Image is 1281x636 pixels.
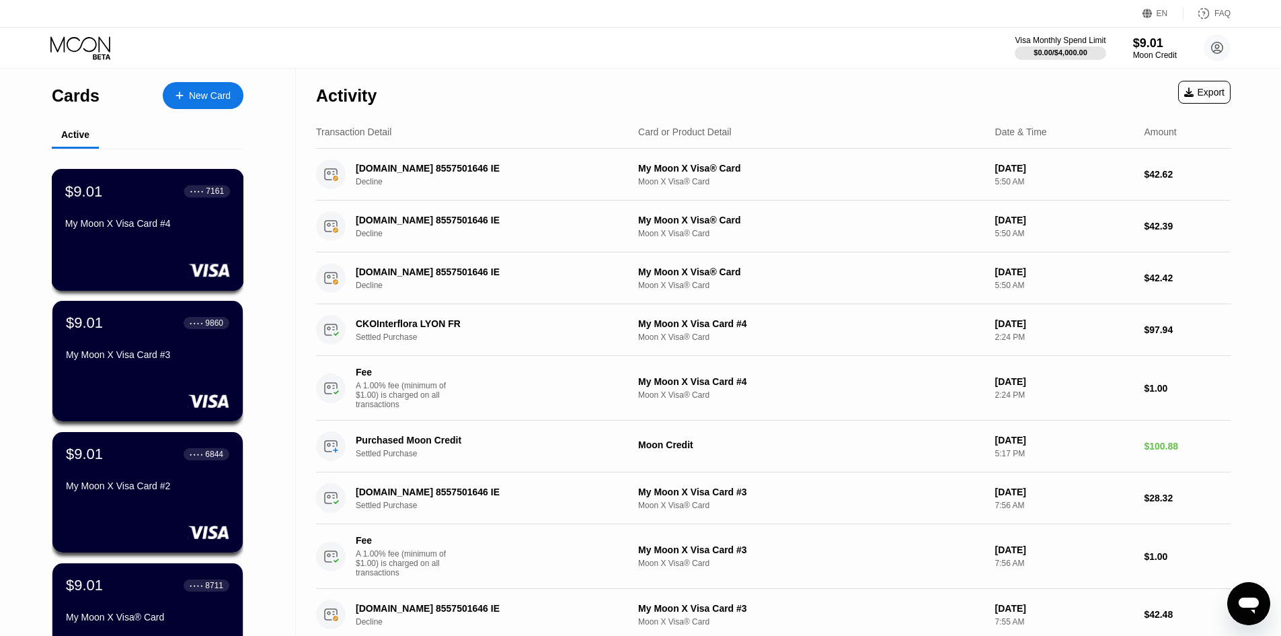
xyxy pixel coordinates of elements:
div: Moon X Visa® Card [638,229,984,238]
div: $9.01● ● ● ●9860My Moon X Visa Card #3 [52,301,243,421]
div: [DOMAIN_NAME] 8557501646 IE [356,487,617,497]
div: My Moon X Visa Card #4 [65,218,230,229]
div: $42.42 [1144,273,1231,283]
div: Fee [356,367,450,378]
div: Activity [316,86,377,106]
div: Moon Credit [638,439,984,450]
div: $100.88 [1144,441,1231,452]
div: $42.62 [1144,169,1231,180]
div: 5:17 PM [995,449,1134,458]
div: [DOMAIN_NAME] 8557501646 IEDeclineMy Moon X Visa® CardMoon X Visa® Card[DATE]5:50 AM$42.62 [316,149,1231,201]
div: [DATE] [995,544,1134,555]
div: Moon X Visa® Card [638,281,984,290]
div: Visa Monthly Spend Limit$0.00/$4,000.00 [1015,36,1105,60]
div: FAQ [1183,7,1231,20]
div: EN [1157,9,1168,18]
div: 7161 [206,186,224,196]
div: My Moon X Visa Card #3 [638,487,984,497]
div: EN [1142,7,1183,20]
div: [DOMAIN_NAME] 8557501646 IE [356,603,617,614]
div: Transaction Detail [316,127,391,137]
div: ● ● ● ● [190,321,203,325]
div: $9.01 [1133,36,1177,50]
div: A 1.00% fee (minimum of $1.00) is charged on all transactions [356,381,457,409]
div: Moon X Visa® Card [638,501,984,510]
div: Decline [356,281,636,290]
div: FeeA 1.00% fee (minimum of $1.00) is charged on all transactionsMy Moon X Visa Card #3Moon X Visa... [316,524,1231,589]
div: 9860 [205,318,223,328]
div: [DOMAIN_NAME] 8557501646 IESettled PurchaseMy Moon X Visa Card #3Moon X Visa® Card[DATE]7:56 AM$2... [316,472,1231,524]
div: Settled Purchase [356,501,636,510]
div: Export [1184,87,1225,98]
div: [DOMAIN_NAME] 8557501646 IE [356,215,617,225]
div: Decline [356,229,636,238]
div: 5:50 AM [995,177,1134,186]
div: [DATE] [995,435,1134,446]
div: $9.01 [66,577,103,594]
div: $28.32 [1144,493,1231,503]
div: Card or Product Detail [638,127,732,137]
div: My Moon X Visa® Card [638,267,984,277]
div: [DOMAIN_NAME] 8557501646 IE [356,163,617,174]
div: My Moon X Visa Card #3 [66,349,229,360]
div: $0.00 / $4,000.00 [1034,48,1087,57]
div: 5:50 AM [995,281,1134,290]
div: $1.00 [1144,383,1231,394]
div: Moon Credit [1133,50,1177,60]
div: 8711 [205,581,223,590]
div: Moon X Visa® Card [638,177,984,186]
div: Active [61,129,89,140]
div: $9.01Moon Credit [1133,36,1177,60]
div: FeeA 1.00% fee (minimum of $1.00) is charged on all transactionsMy Moon X Visa Card #4Moon X Visa... [316,356,1231,421]
div: Amount [1144,127,1176,137]
div: ● ● ● ● [190,452,203,456]
div: Fee [356,535,450,546]
div: $9.01 [66,446,103,463]
div: Purchased Moon Credit [356,435,617,446]
div: [DATE] [995,267,1134,277]
div: Visa Monthly Spend Limit [1015,36,1105,45]
div: Date & Time [995,127,1047,137]
div: 7:56 AM [995,559,1134,568]
div: My Moon X Visa® Card [638,163,984,174]
div: My Moon X Visa® Card [638,215,984,225]
div: 2:24 PM [995,332,1134,342]
div: My Moon X Visa® Card [66,612,229,623]
div: 7:56 AM [995,501,1134,510]
div: Settled Purchase [356,332,636,342]
div: [DATE] [995,603,1134,614]
div: Cards [52,86,100,106]
div: $9.01● ● ● ●6844My Moon X Visa Card #2 [52,432,243,553]
div: My Moon X Visa Card #4 [638,376,984,387]
div: My Moon X Visa Card #3 [638,544,984,555]
iframe: Button to launch messaging window [1227,582,1270,625]
div: My Moon X Visa Card #4 [638,318,984,329]
div: [DATE] [995,163,1134,174]
div: [DATE] [995,376,1134,387]
div: [DATE] [995,487,1134,497]
div: ● ● ● ● [190,189,204,193]
div: [DOMAIN_NAME] 8557501646 IEDeclineMy Moon X Visa® CardMoon X Visa® Card[DATE]5:50 AM$42.39 [316,201,1231,252]
div: Decline [356,177,636,186]
div: My Moon X Visa Card #3 [638,603,984,614]
div: 7:55 AM [995,617,1134,627]
div: CKOInterflora LYON FRSettled PurchaseMy Moon X Visa Card #4Moon X Visa® Card[DATE]2:24 PM$97.94 [316,304,1231,356]
div: New Card [163,82,243,109]
div: Export [1178,81,1231,104]
div: Purchased Moon CreditSettled PurchaseMoon Credit[DATE]5:17 PM$100.88 [316,421,1231,472]
div: Moon X Visa® Card [638,559,984,568]
div: Moon X Visa® Card [638,390,984,400]
div: $1.00 [1144,551,1231,562]
div: $9.01 [66,314,103,332]
div: New Card [189,90,231,102]
div: $97.94 [1144,324,1231,335]
div: Moon X Visa® Card [638,617,984,627]
div: $42.48 [1144,609,1231,620]
div: $9.01● ● ● ●7161My Moon X Visa Card #4 [52,170,243,290]
div: [DOMAIN_NAME] 8557501646 IEDeclineMy Moon X Visa® CardMoon X Visa® Card[DATE]5:50 AM$42.42 [316,252,1231,304]
div: 2:24 PM [995,390,1134,400]
div: CKOInterflora LYON FR [356,318,617,329]
div: Decline [356,617,636,627]
div: 5:50 AM [995,229,1134,238]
